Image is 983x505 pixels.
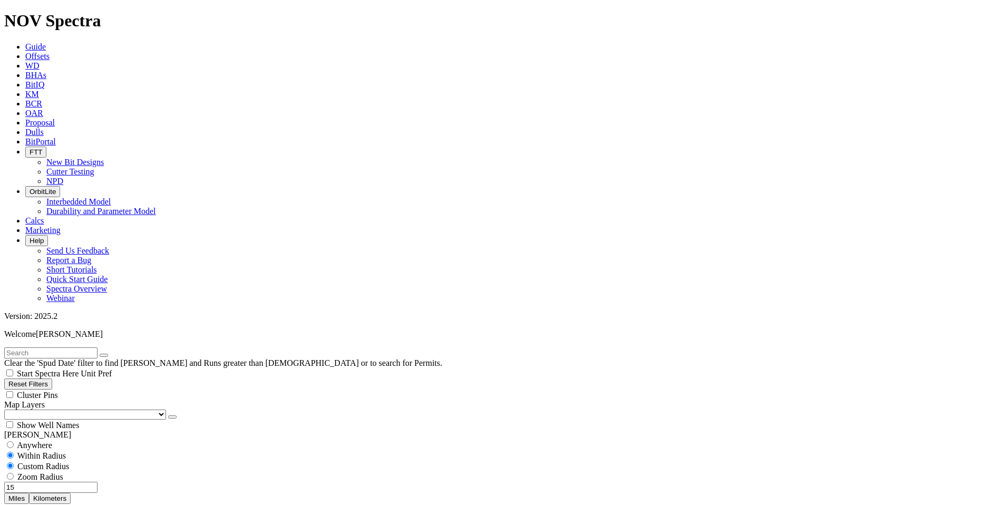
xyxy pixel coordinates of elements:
[46,256,91,265] a: Report a Bug
[17,472,63,481] span: Zoom Radius
[25,118,55,127] a: Proposal
[25,147,46,158] button: FTT
[46,207,156,216] a: Durability and Parameter Model
[46,284,107,293] a: Spectra Overview
[36,329,103,338] span: [PERSON_NAME]
[46,265,97,274] a: Short Tutorials
[25,226,61,235] a: Marketing
[30,188,56,196] span: OrbitLite
[4,347,98,358] input: Search
[17,391,58,400] span: Cluster Pins
[4,378,52,390] button: Reset Filters
[25,235,48,246] button: Help
[6,370,13,376] input: Start Spectra Here
[46,294,75,303] a: Webinar
[30,148,42,156] span: FTT
[25,71,46,80] a: BHAs
[46,246,109,255] a: Send Us Feedback
[25,42,46,51] a: Guide
[25,128,44,137] a: Dulls
[17,462,69,471] span: Custom Radius
[46,167,94,176] a: Cutter Testing
[46,197,111,206] a: Interbedded Model
[17,451,66,460] span: Within Radius
[46,158,104,167] a: New Bit Designs
[29,493,71,504] button: Kilometers
[46,275,108,284] a: Quick Start Guide
[25,90,39,99] a: KM
[25,80,44,89] a: BitIQ
[4,358,442,367] span: Clear the 'Spud Date' filter to find [PERSON_NAME] and Runs greater than [DEMOGRAPHIC_DATA] or to...
[4,11,979,31] h1: NOV Spectra
[17,421,79,430] span: Show Well Names
[30,237,44,245] span: Help
[4,400,45,409] span: Map Layers
[4,493,29,504] button: Miles
[25,109,43,118] a: OAR
[17,441,52,450] span: Anywhere
[46,177,63,186] a: NPD
[25,137,56,146] a: BitPortal
[25,61,40,70] a: WD
[25,52,50,61] a: Offsets
[17,369,79,378] span: Start Spectra Here
[81,369,112,378] span: Unit Pref
[25,186,60,197] button: OrbitLite
[25,99,42,108] a: BCR
[4,329,979,339] p: Welcome
[4,430,979,440] div: [PERSON_NAME]
[4,482,98,493] input: 0.0
[4,312,979,321] div: Version: 2025.2
[25,216,44,225] a: Calcs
